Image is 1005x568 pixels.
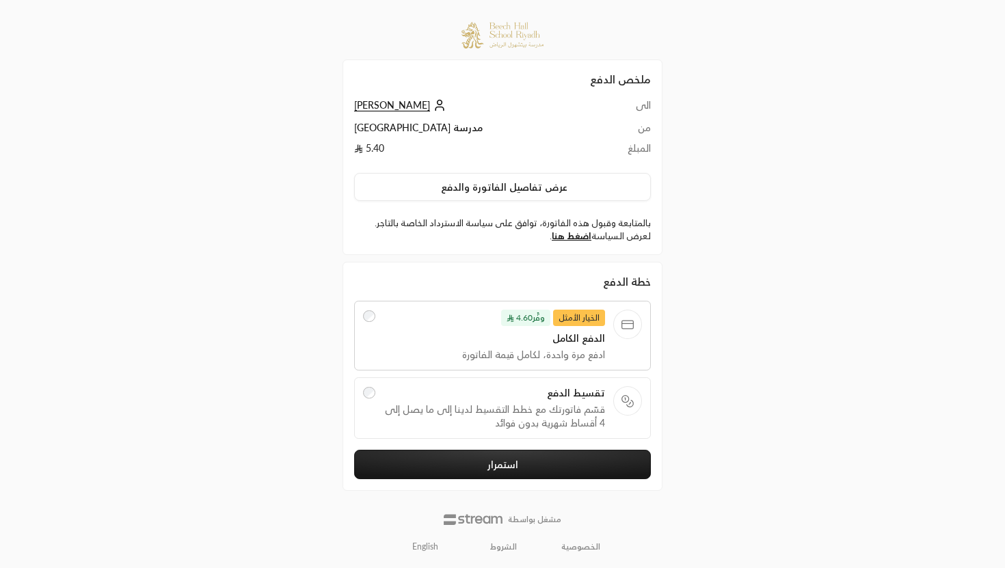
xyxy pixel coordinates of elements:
label: بالمتابعة وقبول هذه الفاتورة، توافق على سياسة الاسترداد الخاصة بالتاجر. لعرض السياسة . [354,217,651,243]
td: من [606,121,651,141]
a: English [405,536,446,558]
a: الخصوصية [561,541,600,552]
a: [PERSON_NAME] [354,99,449,111]
span: ادفع مرة واحدة، لكامل قيمة الفاتورة [384,348,605,362]
span: الدفع الكامل [384,332,605,345]
span: [PERSON_NAME] [354,99,430,111]
button: استمرار [354,450,651,479]
td: المبلغ [606,141,651,162]
td: الى [606,98,651,121]
span: قسّم فاتورتك مع خطط التقسيط لدينا إلى ما يصل إلى 4 أقساط شهرية بدون فوائد [384,403,605,430]
div: خطة الدفع [354,273,651,290]
a: الشروط [490,541,517,552]
td: 5.40 [354,141,606,162]
h2: ملخص الدفع [354,71,651,87]
td: مدرسة [GEOGRAPHIC_DATA] [354,121,606,141]
p: مشغل بواسطة [508,514,561,525]
button: عرض تفاصيل الفاتورة والدفع [354,173,651,202]
input: تقسيط الدفعقسّم فاتورتك مع خطط التقسيط لدينا إلى ما يصل إلى 4 أقساط شهرية بدون فوائد [363,387,375,399]
span: وفَّر 4.60 [501,310,550,326]
input: الخيار الأمثلوفَّر4.60 الدفع الكاملادفع مرة واحدة، لكامل قيمة الفاتورة [363,310,375,323]
a: اضغط هنا [552,230,591,241]
img: Company Logo [461,22,544,49]
span: الخيار الأمثل [553,310,605,326]
span: تقسيط الدفع [384,386,605,400]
